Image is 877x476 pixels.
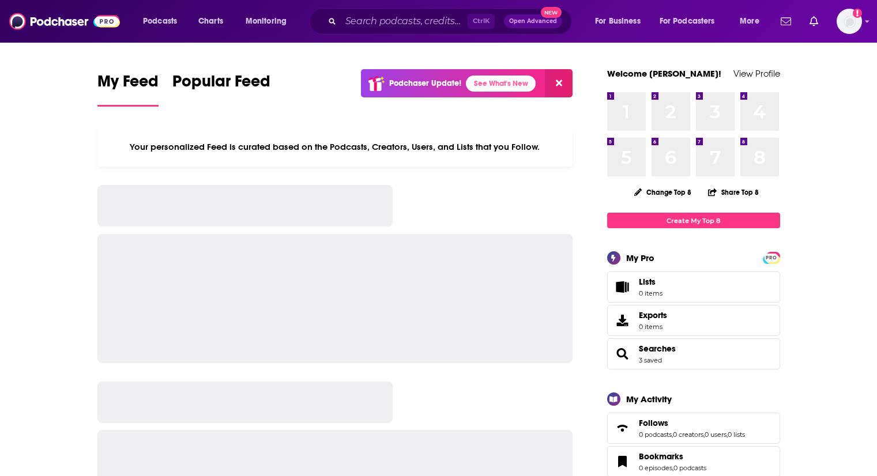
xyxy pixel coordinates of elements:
a: PRO [765,253,778,262]
span: Monitoring [246,13,287,29]
a: See What's New [466,75,536,92]
span: , [703,430,705,439]
a: Show notifications dropdown [805,12,823,31]
a: View Profile [733,68,780,79]
a: My Feed [97,71,159,107]
button: open menu [238,12,302,31]
span: New [541,7,562,18]
svg: Add a profile image [853,9,862,18]
a: Show notifications dropdown [776,12,796,31]
span: More [740,13,759,29]
button: Share Top 8 [707,181,759,203]
button: open menu [587,12,655,31]
a: 0 users [705,430,727,439]
a: Searches [611,346,634,362]
img: Podchaser - Follow, Share and Rate Podcasts [9,10,120,32]
div: My Pro [626,252,654,263]
div: Your personalized Feed is curated based on the Podcasts, Creators, Users, and Lists that you Follow. [97,127,573,167]
span: Lists [639,277,656,287]
span: Bookmarks [639,451,683,462]
span: Lists [639,277,663,287]
button: Show profile menu [837,9,862,34]
a: 0 lists [728,430,745,439]
span: Follows [607,413,780,444]
span: Podcasts [143,13,177,29]
span: 0 items [639,289,663,297]
span: Follows [639,418,668,428]
a: Bookmarks [611,454,634,470]
span: For Business [595,13,641,29]
a: Searches [639,343,676,354]
a: 0 creators [673,430,703,439]
button: Change Top 8 [627,185,699,199]
span: My Feed [97,71,159,98]
span: Exports [639,310,667,320]
a: 3 saved [639,356,662,364]
span: Popular Feed [172,71,270,98]
a: Exports [607,305,780,336]
a: Lists [607,271,780,303]
img: User Profile [837,9,862,34]
span: Exports [611,312,634,328]
span: Ctrl K [468,14,495,29]
span: , [672,430,673,439]
button: Open AdvancedNew [504,14,562,28]
div: My Activity [626,394,672,405]
a: Popular Feed [172,71,270,107]
a: 0 podcasts [673,464,706,472]
input: Search podcasts, credits, & more... [341,12,468,31]
a: Create My Top 8 [607,213,780,228]
span: , [727,430,728,439]
a: 0 podcasts [639,430,672,439]
span: 0 items [639,323,667,331]
p: Podchaser Update! [389,78,461,88]
a: Follows [611,420,634,436]
span: For Podcasters [660,13,715,29]
button: open menu [732,12,774,31]
a: 0 episodes [639,464,672,472]
a: Welcome [PERSON_NAME]! [607,68,721,79]
span: Open Advanced [509,18,557,24]
button: open menu [135,12,192,31]
span: , [672,464,673,472]
span: PRO [765,254,778,262]
a: Charts [191,12,230,31]
span: Lists [611,279,634,295]
span: Searches [607,338,780,369]
div: Search podcasts, credits, & more... [320,8,583,35]
span: Logged in as GregKubie [837,9,862,34]
a: Bookmarks [639,451,706,462]
button: open menu [652,12,732,31]
a: Follows [639,418,745,428]
span: Charts [198,13,223,29]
